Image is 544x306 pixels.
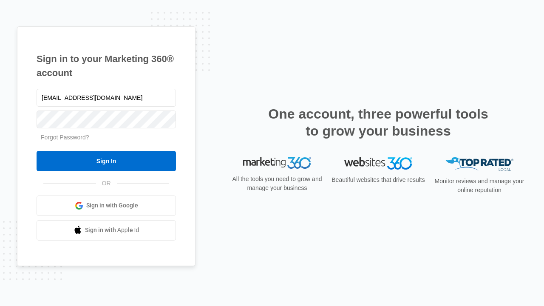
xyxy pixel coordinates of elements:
[37,151,176,171] input: Sign In
[229,175,325,193] p: All the tools you need to grow and manage your business
[37,220,176,241] a: Sign in with Apple Id
[85,226,139,235] span: Sign in with Apple Id
[96,179,117,188] span: OR
[243,157,311,169] img: Marketing 360
[41,134,89,141] a: Forgot Password?
[37,195,176,216] a: Sign in with Google
[344,157,412,170] img: Websites 360
[37,52,176,80] h1: Sign in to your Marketing 360® account
[37,89,176,107] input: Email
[266,105,491,139] h2: One account, three powerful tools to grow your business
[86,201,138,210] span: Sign in with Google
[432,177,527,195] p: Monitor reviews and manage your online reputation
[331,176,426,184] p: Beautiful websites that drive results
[445,157,513,171] img: Top Rated Local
